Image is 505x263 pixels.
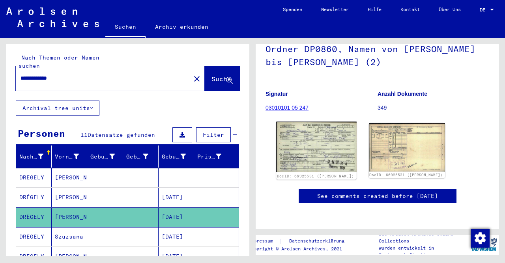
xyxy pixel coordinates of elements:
[16,227,52,246] mat-cell: DREGELY
[16,168,52,187] mat-cell: DREGELY
[471,229,490,248] img: Zustimmung ändern
[192,74,202,84] mat-icon: close
[248,237,354,245] div: |
[248,245,354,252] p: Copyright © Arolsen Archives, 2021
[90,153,114,161] div: Geburtsname
[378,91,427,97] b: Anzahl Dokumente
[203,131,224,138] span: Filter
[19,153,43,161] div: Nachname
[189,71,205,86] button: Clear
[379,230,469,244] p: Die Arolsen Archives Online-Collections
[55,153,79,161] div: Vorname
[369,173,443,177] a: DocID: 66925531 ([PERSON_NAME])
[19,150,53,163] div: Nachname
[211,75,231,83] span: Suche
[266,31,489,78] h1: Ordner DP0860, Namen von [PERSON_NAME] bis [PERSON_NAME] (2)
[18,126,65,140] div: Personen
[52,207,87,227] mat-cell: [PERSON_NAME]
[266,104,309,111] a: 03010101 05 247
[276,122,356,172] img: 001.jpg
[52,227,87,246] mat-cell: Szuzsana
[194,145,239,168] mat-header-cell: Prisoner #
[159,188,194,207] mat-cell: [DATE]
[205,66,239,91] button: Suche
[469,235,499,254] img: yv_logo.png
[277,174,354,179] a: DocID: 66925531 ([PERSON_NAME])
[196,127,231,142] button: Filter
[197,150,231,163] div: Prisoner #
[146,17,218,36] a: Archiv erkunden
[52,188,87,207] mat-cell: [PERSON_NAME]
[283,237,354,245] a: Datenschutzerklärung
[52,145,87,168] mat-header-cell: Vorname
[19,54,99,69] mat-label: Nach Themen oder Namen suchen
[126,153,148,161] div: Geburt‏
[105,17,146,38] a: Suchen
[123,145,159,168] mat-header-cell: Geburt‏
[87,145,123,168] mat-header-cell: Geburtsname
[88,131,155,138] span: Datensätze gefunden
[55,150,89,163] div: Vorname
[126,150,158,163] div: Geburt‏
[16,145,52,168] mat-header-cell: Nachname
[162,153,186,161] div: Geburtsdatum
[159,207,194,227] mat-cell: [DATE]
[80,131,88,138] span: 11
[317,192,438,200] a: See comments created before [DATE]
[159,227,194,246] mat-cell: [DATE]
[90,150,124,163] div: Geburtsname
[16,207,52,227] mat-cell: DRÈGELY
[480,7,488,13] span: DE
[16,101,99,116] button: Archival tree units
[266,91,288,97] b: Signatur
[16,188,52,207] mat-cell: DRÉGELY
[52,168,87,187] mat-cell: [PERSON_NAME]
[159,145,194,168] mat-header-cell: Geburtsdatum
[197,153,221,161] div: Prisoner #
[379,244,469,259] p: wurden entwickelt in Partnerschaft mit
[378,104,489,112] p: 349
[162,150,196,163] div: Geburtsdatum
[248,237,279,245] a: Impressum
[369,123,445,172] img: 002.jpg
[6,7,99,27] img: Arolsen_neg.svg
